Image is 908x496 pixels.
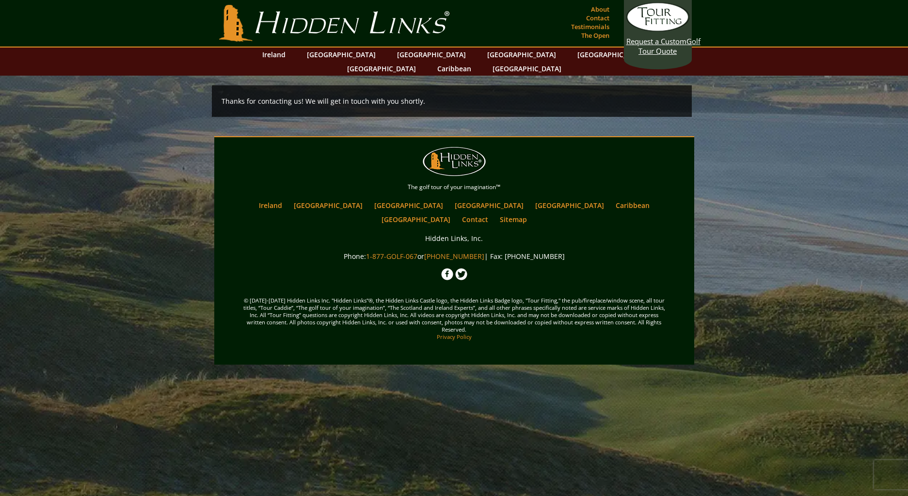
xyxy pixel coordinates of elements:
a: [GEOGRAPHIC_DATA] [377,212,455,226]
a: Ireland [254,198,287,212]
a: Caribbean [611,198,654,212]
a: Privacy Policy [437,333,472,340]
span: Request a Custom [626,36,686,46]
a: [GEOGRAPHIC_DATA] [302,48,381,62]
a: [GEOGRAPHIC_DATA] [482,48,561,62]
a: [GEOGRAPHIC_DATA] [530,198,609,212]
a: [GEOGRAPHIC_DATA] [289,198,367,212]
img: Facebook [441,268,453,280]
a: Request a CustomGolf Tour Quote [626,2,689,56]
p: Phone: or | Fax: [PHONE_NUMBER] [217,250,692,262]
a: [GEOGRAPHIC_DATA] [573,48,651,62]
p: Thanks for contacting us! We will get in touch with you shortly. [222,95,682,107]
img: Twitter [455,268,467,280]
a: Testimonials [569,20,612,33]
p: Hidden Links, Inc. [217,232,692,244]
a: [GEOGRAPHIC_DATA] [369,198,448,212]
a: Contact [457,212,493,226]
a: 1-877-GOLF-067 [366,252,417,261]
span: © [DATE]-[DATE] Hidden Links Inc. "Hidden Links"®, the Hidden Links Castle logo, the Hidden Links... [217,282,692,355]
a: The Open [579,29,612,42]
a: [GEOGRAPHIC_DATA] [488,62,566,76]
a: About [589,2,612,16]
a: Contact [584,11,612,25]
a: Ireland [257,48,290,62]
a: [GEOGRAPHIC_DATA] [450,198,528,212]
a: [GEOGRAPHIC_DATA] [342,62,421,76]
a: Caribbean [432,62,476,76]
a: [PHONE_NUMBER] [424,252,484,261]
p: The golf tour of your imagination™ [217,182,692,192]
a: Sitemap [495,212,532,226]
a: [GEOGRAPHIC_DATA] [392,48,471,62]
